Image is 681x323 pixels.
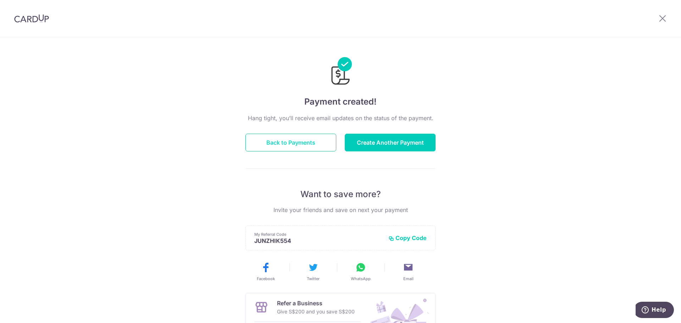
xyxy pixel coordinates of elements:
[245,206,436,214] p: Invite your friends and save on next your payment
[351,276,371,282] span: WhatsApp
[245,189,436,200] p: Want to save more?
[277,307,355,316] p: Give S$200 and you save S$200
[388,234,427,241] button: Copy Code
[340,262,382,282] button: WhatsApp
[254,232,383,237] p: My Referral Code
[329,57,352,87] img: Payments
[403,276,414,282] span: Email
[636,302,674,319] iframe: Opens a widget where you can find more information
[277,299,355,307] p: Refer a Business
[307,276,320,282] span: Twitter
[14,14,49,23] img: CardUp
[292,262,334,282] button: Twitter
[245,134,336,151] button: Back to Payments
[345,134,436,151] button: Create Another Payment
[387,262,429,282] button: Email
[245,95,436,108] h4: Payment created!
[254,237,383,244] p: JUNZHIK554
[245,262,287,282] button: Facebook
[245,114,436,122] p: Hang tight, you’ll receive email updates on the status of the payment.
[257,276,275,282] span: Facebook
